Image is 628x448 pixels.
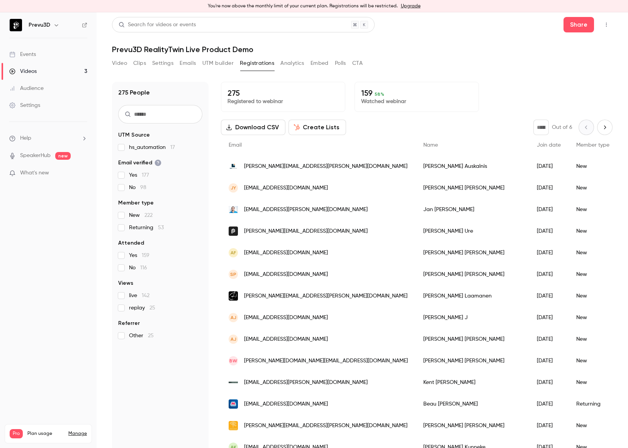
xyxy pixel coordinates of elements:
div: [DATE] [529,220,569,242]
div: [DATE] [529,199,569,220]
span: BW [229,357,237,364]
div: New [569,199,617,220]
span: [PERSON_NAME][EMAIL_ADDRESS][PERSON_NAME][DOMAIN_NAME] [244,292,407,300]
button: Analytics [280,57,304,69]
span: 116 [140,265,147,270]
span: [EMAIL_ADDRESS][DOMAIN_NAME] [244,335,328,343]
a: Manage [68,431,87,437]
div: [PERSON_NAME] [PERSON_NAME] [416,242,529,264]
span: Returning [129,224,164,232]
section: facet-groups [118,131,202,340]
div: New [569,156,617,177]
span: [EMAIL_ADDRESS][PERSON_NAME][DOMAIN_NAME] [244,379,368,387]
li: help-dropdown-opener [9,134,87,142]
span: hs_automation [129,144,175,151]
span: 222 [144,213,153,218]
div: [DATE] [529,372,569,393]
div: [PERSON_NAME] Auskalnis [416,156,529,177]
div: New [569,328,617,350]
div: Beau [PERSON_NAME] [416,393,529,415]
div: New [569,242,617,264]
div: New [569,177,617,199]
div: [DATE] [529,242,569,264]
span: Name [423,142,438,148]
span: Help [20,134,31,142]
img: Prevu3D [10,19,22,31]
span: 58 % [375,91,384,97]
img: thirdeyeadvisory.com [229,421,238,430]
span: Join date [537,142,561,148]
span: Plan usage [27,431,64,437]
span: 17 [170,145,175,150]
span: AF [231,249,236,256]
button: Create Lists [289,120,346,135]
span: 25 [148,333,154,338]
h1: Prevu3D RealityTwin Live Product Demo [112,45,613,54]
p: 159 [361,88,472,98]
span: 142 [142,293,149,298]
button: Next page [597,120,613,135]
button: CTA [352,57,363,69]
span: UTM Source [118,131,150,139]
img: marathonpetroleum.com [229,399,238,409]
a: Upgrade [401,3,421,9]
button: Top Bar Actions [600,19,613,31]
div: [DATE] [529,415,569,436]
div: Videos [9,68,37,75]
span: Email verified [118,159,161,167]
div: [PERSON_NAME] Ure [416,220,529,242]
span: [PERSON_NAME][EMAIL_ADDRESS][PERSON_NAME][DOMAIN_NAME] [244,162,407,171]
div: New [569,372,617,393]
span: Referrer [118,320,140,327]
span: Other [129,332,154,340]
div: [PERSON_NAME] [PERSON_NAME] [416,328,529,350]
div: [PERSON_NAME] Laamanen [416,285,529,307]
div: New [569,350,617,372]
span: Member type [576,142,609,148]
p: Watched webinar [361,98,472,105]
div: [DATE] [529,264,569,285]
img: bespoke.engineering [229,382,238,383]
div: [DATE] [529,156,569,177]
span: 98 [140,185,146,190]
div: Events [9,51,36,58]
div: [PERSON_NAME] [PERSON_NAME] [416,177,529,199]
span: Yes [129,252,149,259]
button: Download CSV [221,120,285,135]
div: Settings [9,101,40,109]
span: Member type [118,199,154,207]
div: Jan [PERSON_NAME] [416,199,529,220]
button: Clips [133,57,146,69]
span: [EMAIL_ADDRESS][DOMAIN_NAME] [244,400,328,408]
span: 159 [142,253,149,258]
img: haluszka.com [229,206,238,213]
button: Polls [335,57,346,69]
span: What's new [20,169,49,177]
div: New [569,285,617,307]
button: Settings [152,57,173,69]
span: 177 [142,172,149,178]
p: Registered to webinar [227,98,339,105]
button: Emails [180,57,196,69]
span: [PERSON_NAME][EMAIL_ADDRESS][PERSON_NAME][DOMAIN_NAME] [244,422,407,430]
div: Search for videos or events [119,21,196,29]
div: New [569,307,617,328]
div: [DATE] [529,328,569,350]
span: new [55,152,71,160]
div: [PERSON_NAME] [PERSON_NAME] [416,350,529,372]
p: 275 [227,88,339,98]
div: New [569,220,617,242]
span: Email [229,142,242,148]
img: bisimulations.com [229,291,238,301]
span: Pro [10,429,23,438]
div: Returning [569,393,617,415]
div: Audience [9,85,44,92]
button: Embed [311,57,329,69]
span: [EMAIL_ADDRESS][DOMAIN_NAME] [244,270,328,279]
button: UTM builder [202,57,234,69]
span: [EMAIL_ADDRESS][PERSON_NAME][DOMAIN_NAME] [244,206,368,214]
span: [PERSON_NAME][EMAIL_ADDRESS][DOMAIN_NAME] [244,227,368,235]
h1: 275 People [118,88,150,97]
img: akersolutions.com [229,162,238,171]
span: SP [230,271,236,278]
